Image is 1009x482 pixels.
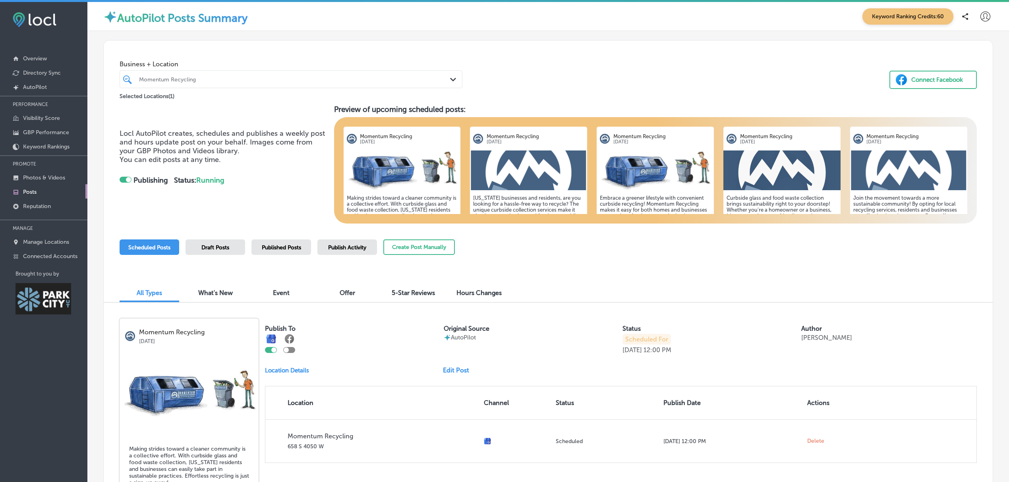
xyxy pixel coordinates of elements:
[727,134,736,144] img: logo
[451,334,476,341] p: AutoPilot
[117,12,247,25] label: AutoPilot Posts Summary
[120,155,221,164] span: You can edit posts at any time.
[288,432,477,440] p: Momentum Recycling
[660,386,804,419] th: Publish Date
[15,283,71,314] img: Park City
[911,74,963,86] div: Connect Facebook
[23,129,69,136] p: GBP Performance
[456,289,502,297] span: Hours Changes
[392,289,435,297] span: 5-Star Reviews
[23,253,77,260] p: Connected Accounts
[328,244,366,251] span: Publish Activity
[174,176,224,185] strong: Status:
[23,55,47,62] p: Overview
[125,331,135,341] img: logo
[487,133,584,139] p: Momentum Recycling
[103,10,117,24] img: autopilot-icon
[600,195,711,266] h5: Embrace a greener lifestyle with convenient curbside recycling! Momentum Recycling makes it easy ...
[23,239,69,245] p: Manage Locations
[801,325,822,332] label: Author
[481,386,553,419] th: Channel
[265,367,309,374] p: Location Details
[198,289,233,297] span: What's New
[23,174,65,181] p: Photos & Videos
[723,150,841,190] img: 1755542299a7eeae53-2261-4182-8e27-47162ae8b461_unnamed.jpg
[889,71,977,89] button: Connect Facebook
[473,195,584,260] h5: [US_STATE] businesses and residents, are you looking for a hassle-free way to recycle? The unique...
[262,244,301,251] span: Published Posts
[600,134,610,144] img: logo
[473,134,483,144] img: logo
[613,133,711,139] p: Momentum Recycling
[139,329,253,336] p: Momentum Recycling
[597,150,714,190] img: 17555422972a26faf2-e796-4861-8b04-c7c9cc31449b_Collection_Bins_Google.jpg.jpg
[128,244,170,251] span: Scheduled Posts
[622,346,642,354] p: [DATE]
[850,150,967,190] img: 1755542298b8b7cbf4-d3f4-4cb1-bae8-2393b901c9b5_business_logo.png
[644,346,671,354] p: 12:00 PM
[288,443,477,450] p: 658 S 4050 W
[556,438,657,445] p: Scheduled
[23,84,47,91] p: AutoPilot
[801,334,852,341] p: [PERSON_NAME]
[133,176,168,185] strong: Publishing
[360,133,458,139] p: Momentum Recycling
[740,139,838,145] p: [DATE]
[866,139,964,145] p: [DATE]
[265,325,296,332] label: Publish To
[23,203,51,210] p: Reputation
[196,176,224,185] span: Running
[15,271,87,277] p: Brought to you by
[13,12,56,27] img: fda3e92497d09a02dc62c9cd864e3231.png
[622,334,671,345] p: Scheduled For
[444,325,489,332] label: Original Source
[273,289,290,297] span: Event
[344,150,461,190] img: 17555422972a26faf2-e796-4861-8b04-c7c9cc31449b_Collection_Bins_Google.jpg.jpg
[120,129,325,155] span: Locl AutoPilot creates, schedules and publishes a weekly post and hours update post on your behal...
[804,386,862,419] th: Actions
[853,195,964,254] h5: Join the movement towards a more sustainable community! By opting for local recycling services, r...
[613,139,711,145] p: [DATE]
[120,60,462,68] span: Business + Location
[23,189,37,195] p: Posts
[663,438,801,445] p: [DATE] 12:00 PM
[553,386,660,419] th: Status
[347,134,357,144] img: logo
[347,195,458,254] h5: Making strides toward a cleaner community is a collective effort. With curbside glass and food wa...
[334,105,977,114] h3: Preview of upcoming scheduled posts:
[444,334,451,341] img: autopilot-icon
[470,150,587,190] img: 1755542298b8b7cbf4-d3f4-4cb1-bae8-2393b901c9b5_business_logo.png
[23,115,60,121] p: Visibility Score
[265,386,481,419] th: Location
[137,289,162,297] span: All Types
[862,8,953,25] span: Keyword Ranking Credits: 60
[807,438,824,445] span: Delete
[443,366,476,374] a: Edit Post
[23,69,61,76] p: Directory Sync
[487,139,584,145] p: [DATE]
[340,289,355,297] span: Offer
[383,239,455,255] button: Create Post Manually
[740,133,838,139] p: Momentum Recycling
[120,353,259,433] img: 17555422972a26faf2-e796-4861-8b04-c7c9cc31449b_Collection_Bins_Google.jpg.jpg
[727,195,837,254] h5: Curbside glass and food waste collection brings sustainability right to your doorstep! Whether yo...
[139,336,253,344] p: [DATE]
[853,134,863,144] img: logo
[23,143,70,150] p: Keyword Rankings
[139,76,451,83] div: Momentum Recycling
[866,133,964,139] p: Momentum Recycling
[201,244,229,251] span: Draft Posts
[622,325,641,332] label: Status
[360,139,458,145] p: [DATE]
[120,90,174,100] p: Selected Locations ( 1 )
